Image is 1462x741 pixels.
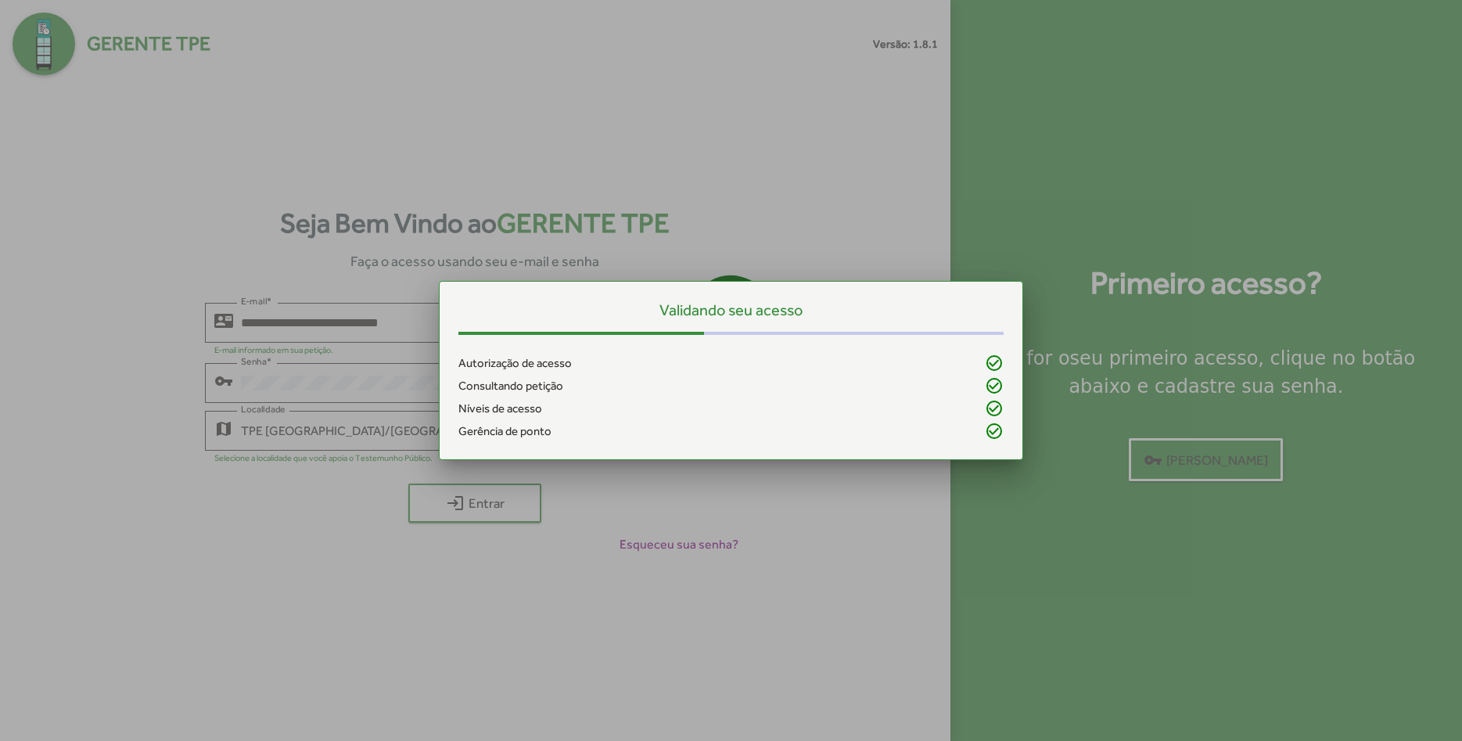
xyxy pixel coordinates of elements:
span: Consultando petição [458,377,563,395]
mat-icon: check_circle_outline [985,376,1004,395]
span: Níveis de acesso [458,400,542,418]
mat-icon: check_circle_outline [985,354,1004,372]
mat-icon: check_circle_outline [985,422,1004,441]
h5: Validando seu acesso [458,300,1004,319]
span: Autorização de acesso [458,354,572,372]
span: Gerência de ponto [458,423,551,441]
mat-icon: check_circle_outline [985,399,1004,418]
